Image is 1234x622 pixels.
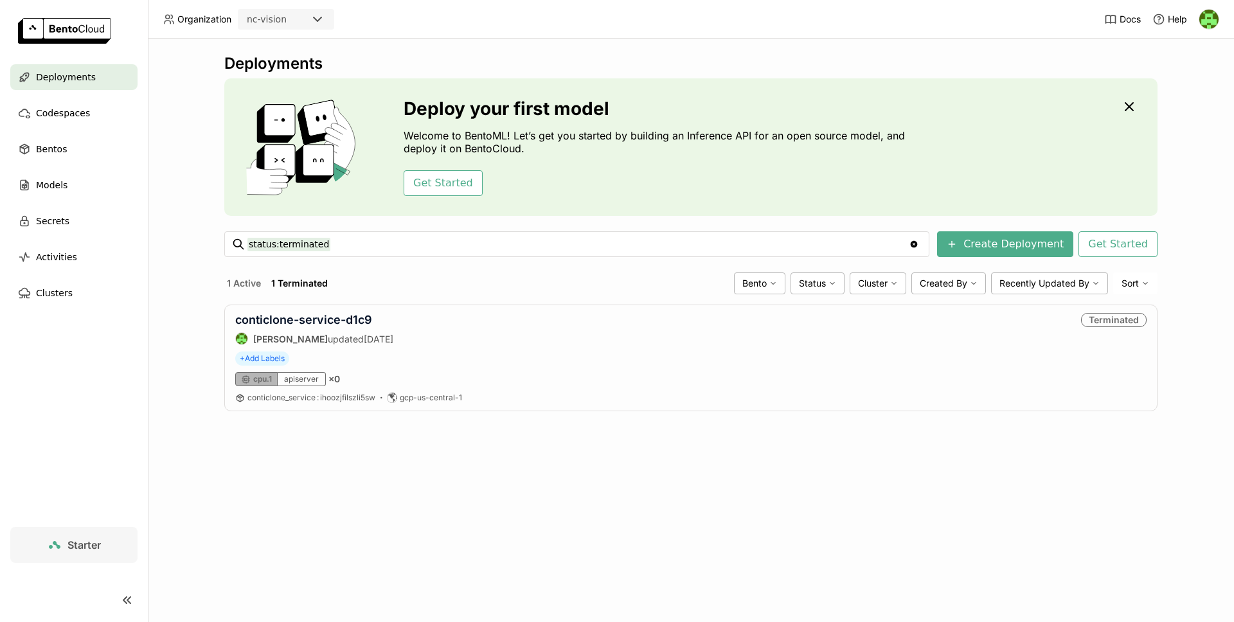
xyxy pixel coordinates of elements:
span: Activities [36,249,77,265]
div: updated [235,332,393,345]
span: Sort [1122,278,1139,289]
span: Bentos [36,141,67,157]
span: Clusters [36,285,73,301]
span: Secrets [36,213,69,229]
a: Models [10,172,138,198]
div: Deployments [224,54,1158,73]
span: Codespaces [36,105,90,121]
div: Recently Updated By [991,272,1108,294]
span: Status [799,278,826,289]
a: Activities [10,244,138,270]
svg: Clear value [909,239,919,249]
a: Deployments [10,64,138,90]
div: Created By [911,272,986,294]
div: Bento [734,272,785,294]
img: cover onboarding [235,99,373,195]
span: Created By [920,278,967,289]
a: Secrets [10,208,138,234]
img: logo [18,18,111,44]
a: conticlone-service-d1c9 [235,313,372,326]
div: Status [791,272,845,294]
button: Get Started [404,170,483,196]
span: Deployments [36,69,96,85]
div: Sort [1113,272,1158,294]
span: Starter [67,538,101,551]
div: Terminated [1081,313,1147,327]
a: Starter [10,527,138,563]
button: Create Deployment [937,231,1073,257]
span: Bento [742,278,767,289]
span: Recently Updated By [999,278,1089,289]
div: nc-vision [247,13,287,26]
a: Docs [1104,13,1141,26]
span: gcp-us-central-1 [400,393,462,403]
img: Senad Redzic [1199,10,1219,29]
span: Cluster [858,278,888,289]
span: conticlone_service ihoozjfilszli5sw [247,393,375,402]
span: : [317,393,319,402]
span: × 0 [328,373,340,385]
a: Bentos [10,136,138,162]
p: Welcome to BentoML! Let’s get you started by building an Inference API for an open source model, ... [404,129,911,155]
input: Selected nc-vision. [288,13,289,26]
button: 1 Terminated [269,275,330,292]
button: 1 Active [224,275,264,292]
input: Search [247,234,909,254]
div: apiserver [278,372,326,386]
span: Organization [177,13,231,25]
a: Clusters [10,280,138,306]
a: conticlone_service:ihoozjfilszli5sw [247,393,375,403]
button: Get Started [1078,231,1158,257]
span: [DATE] [364,333,393,344]
strong: [PERSON_NAME] [253,333,328,344]
span: Help [1168,13,1187,25]
div: Help [1152,13,1187,26]
img: Senad Redzic [236,333,247,344]
h3: Deploy your first model [404,98,911,119]
span: Models [36,177,67,193]
span: +Add Labels [235,351,289,366]
div: Cluster [850,272,906,294]
a: Codespaces [10,100,138,126]
span: Docs [1120,13,1141,25]
span: cpu.1 [253,374,272,384]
